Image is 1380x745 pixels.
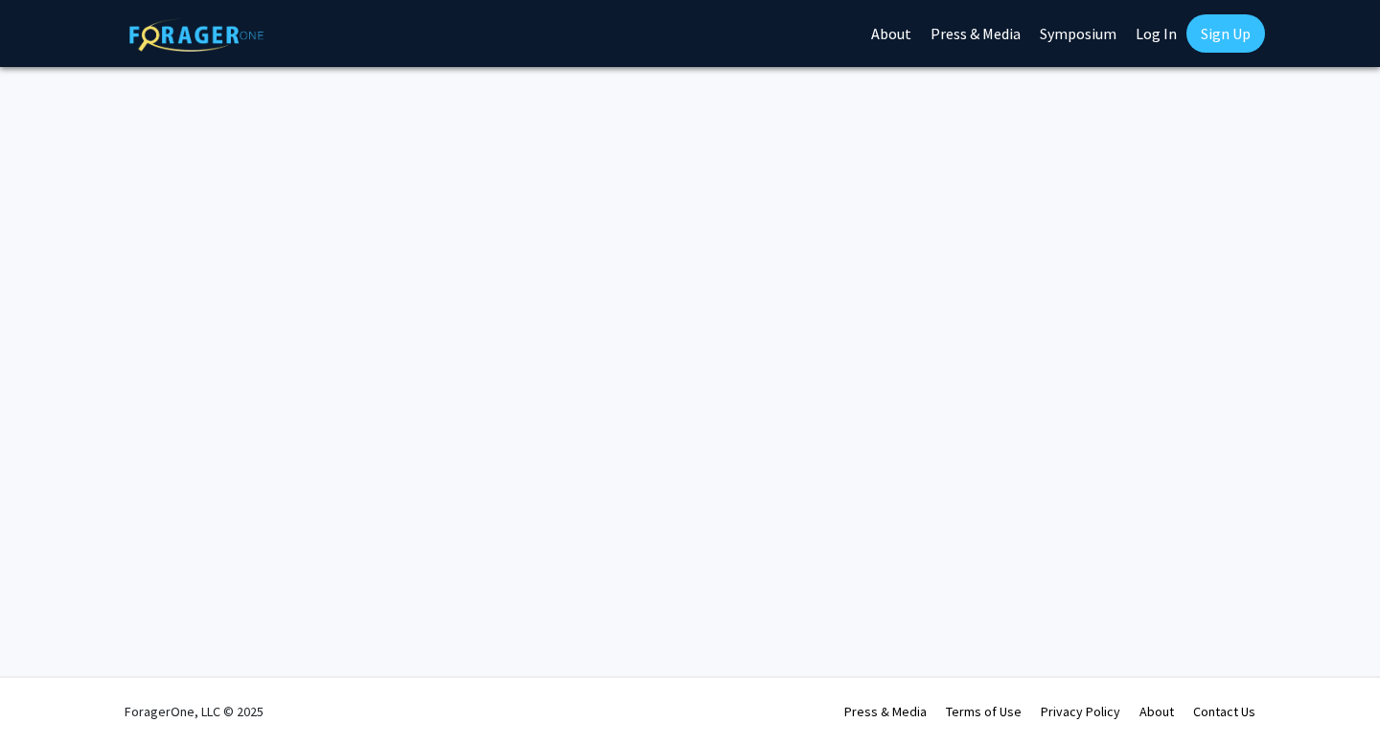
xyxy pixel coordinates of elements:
a: About [1139,703,1174,720]
a: Sign Up [1186,14,1265,53]
a: Terms of Use [946,703,1022,720]
a: Contact Us [1193,703,1255,720]
img: ForagerOne Logo [129,18,264,52]
a: Press & Media [844,703,927,720]
a: Privacy Policy [1041,703,1120,720]
div: ForagerOne, LLC © 2025 [125,678,264,745]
